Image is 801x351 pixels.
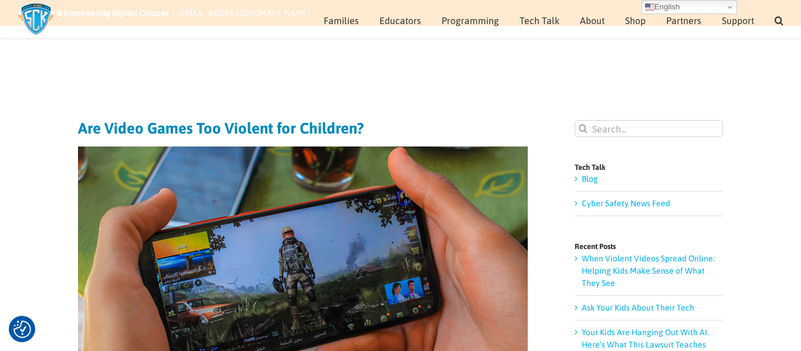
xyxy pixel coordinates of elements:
[575,120,592,137] input: Search
[575,243,723,250] h4: Recent Posts
[575,120,723,137] input: Search...
[625,16,646,25] span: Shop
[13,321,31,338] img: Revisit consent button
[645,2,654,12] img: en
[520,16,559,25] span: Tech Talk
[78,120,528,137] h1: Are Video Games Too Violent for Children?
[324,16,359,25] span: Families
[18,3,55,35] img: Savvy Cyber Kids Logo
[582,174,598,183] a: Blog
[442,16,499,25] span: Programming
[580,16,605,25] span: About
[666,16,701,25] span: Partners
[379,16,421,25] span: Educators
[582,199,670,208] a: Cyber Safety News Feed
[575,163,723,171] h4: Tech Talk
[582,254,715,288] a: When Violent Videos Spread Online: Helping Kids Make Sense of What They See
[13,321,31,338] button: Consent Preferences
[722,16,754,25] span: Support
[582,303,694,312] a: Ask Your Kids About Their Tech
